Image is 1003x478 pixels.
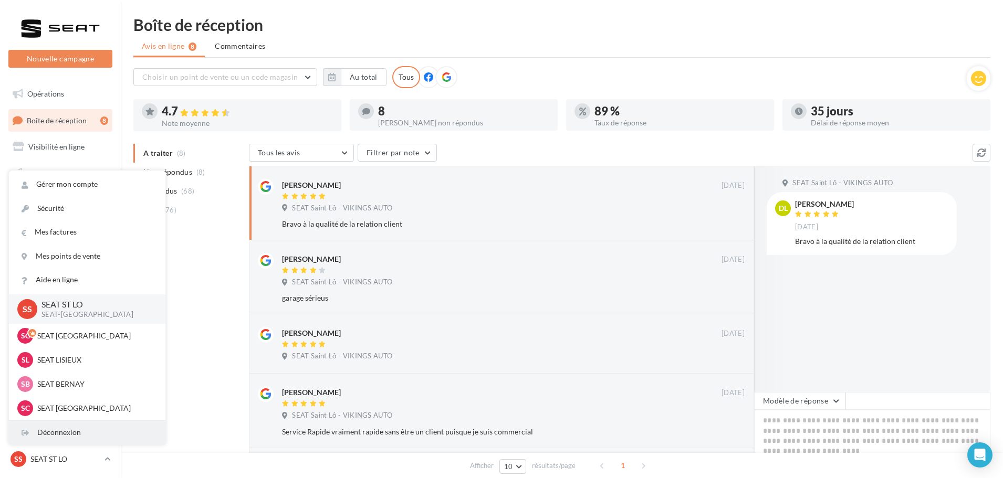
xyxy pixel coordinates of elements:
div: Taux de réponse [594,119,766,126]
span: SB [21,379,30,389]
a: Opérations [6,83,114,105]
div: 89 % [594,105,766,117]
span: DL [779,203,788,214]
span: SC [21,403,30,413]
div: Bravo à la qualité de la relation client [282,219,676,229]
span: SEAT Saint Lô - VIKINGS AUTO [292,278,392,287]
a: Campagnes DataOnDemand [6,301,114,332]
a: Contacts [6,188,114,210]
div: Déconnexion [9,421,165,444]
p: SEAT LISIEUX [37,355,153,365]
a: PLV et print personnalisable [6,267,114,298]
span: résultats/page [532,461,576,471]
button: Tous les avis [249,144,354,162]
span: [DATE] [795,222,818,232]
div: Service Rapide vraiment rapide sans être un client puisque je suis commercial [282,427,676,437]
div: Délai de réponse moyen [811,119,982,126]
span: Tous les avis [258,148,300,157]
button: Au total [341,68,386,86]
span: [DATE] [722,255,745,264]
button: Choisir un point de vente ou un code magasin [133,68,317,86]
span: SEAT Saint Lô - VIKINGS AUTO [292,411,392,420]
a: SS SEAT ST LO [8,449,112,469]
div: [PERSON_NAME] [282,387,341,398]
p: SEAT-[GEOGRAPHIC_DATA] [41,310,149,320]
span: SS [23,303,32,315]
div: 8 [100,116,108,125]
span: Boîte de réception [27,115,87,124]
button: Au total [323,68,386,86]
a: Calendrier [6,240,114,262]
span: Campagnes [26,168,64,177]
div: Boîte de réception [133,17,990,33]
div: [PERSON_NAME] non répondus [378,119,549,126]
p: SEAT [GEOGRAPHIC_DATA] [37,331,153,341]
div: [PERSON_NAME] [282,180,341,190]
span: SC [21,331,30,341]
p: SEAT ST LO [41,299,149,311]
span: Afficher [470,461,494,471]
div: 35 jours [811,105,982,117]
button: Nouvelle campagne [8,50,112,68]
span: Choisir un point de vente ou un code magasin [142,72,298,81]
a: Gérer mon compte [9,173,165,196]
a: Boîte de réception8 [6,109,114,132]
a: Mes factures [9,220,165,244]
span: SEAT Saint Lô - VIKINGS AUTO [792,178,893,188]
span: [DATE] [722,181,745,190]
button: Modèle de réponse [754,392,845,410]
a: Sécurité [9,197,165,220]
div: Open Intercom Messenger [967,442,992,468]
span: SL [22,355,29,365]
span: SEAT Saint Lô - VIKINGS AUTO [292,204,392,213]
a: Médiathèque [6,214,114,236]
a: Campagnes [6,162,114,184]
span: Opérations [27,89,64,98]
button: 10 [499,459,526,474]
span: Visibilité en ligne [28,142,85,151]
div: Bravo à la qualité de la relation client [795,236,948,247]
span: 1 [614,457,631,474]
div: [PERSON_NAME] [282,328,341,338]
span: SEAT Saint Lô - VIKINGS AUTO [292,352,392,361]
span: Commentaires [215,41,265,51]
div: [PERSON_NAME] [282,254,341,264]
p: SEAT BERNAY [37,379,153,389]
span: [DATE] [722,388,745,398]
div: Tous [392,66,420,88]
span: SS [14,454,23,464]
div: 4.7 [162,105,333,118]
div: Note moyenne [162,120,333,127]
p: SEAT ST LO [30,454,100,464]
a: Aide en ligne [9,268,165,292]
span: (76) [163,206,176,214]
span: Non répondus [143,167,192,177]
span: [DATE] [722,329,745,338]
p: SEAT [GEOGRAPHIC_DATA] [37,403,153,413]
a: Visibilité en ligne [6,136,114,158]
a: Mes points de vente [9,245,165,268]
span: (8) [196,168,205,176]
span: (68) [181,187,194,195]
div: [PERSON_NAME] [795,200,854,208]
span: 10 [504,462,513,471]
button: Filtrer par note [358,144,437,162]
div: garage sérieus [282,293,676,303]
div: 8 [378,105,549,117]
